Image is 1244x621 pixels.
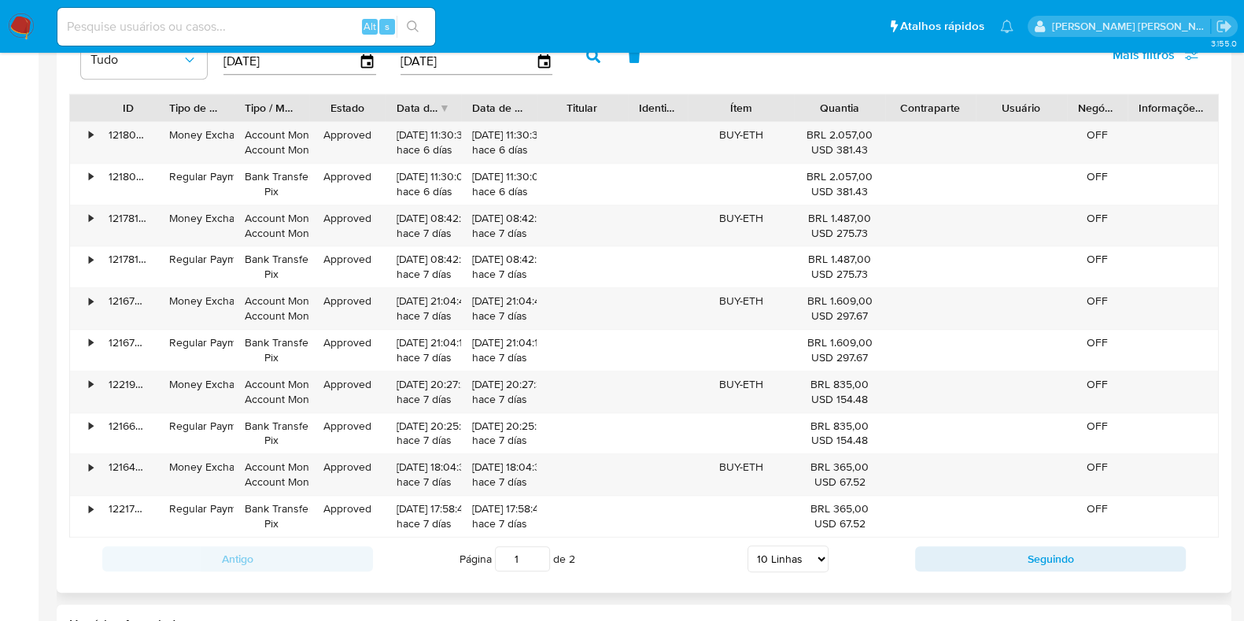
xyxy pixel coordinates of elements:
[1000,20,1013,33] a: Notificações
[1216,18,1232,35] a: Sair
[397,16,429,38] button: search-icon
[1210,37,1236,50] span: 3.155.0
[1052,19,1211,34] p: danilo.toledo@mercadolivre.com
[364,19,376,34] span: Alt
[900,18,984,35] span: Atalhos rápidos
[385,19,389,34] span: s
[57,17,435,37] input: Pesquise usuários ou casos...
